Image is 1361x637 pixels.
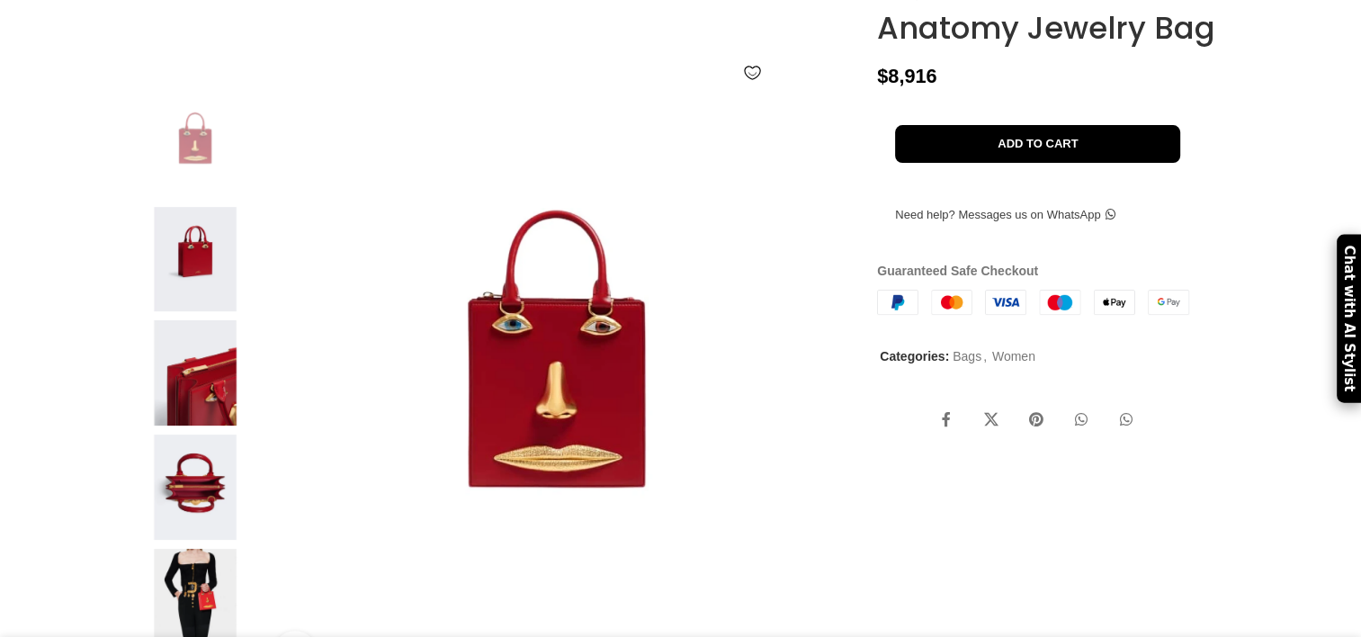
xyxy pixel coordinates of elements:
[880,349,949,363] span: Categories:
[877,65,936,87] bdi: 8,916
[877,264,1038,278] strong: Guaranteed Safe Checkout
[877,196,1133,234] a: Need help? Messages us on WhatsApp
[877,65,888,87] span: $
[973,402,1009,438] a: X social link
[877,10,1216,47] h1: Anatomy Jewelry Bag
[877,290,1189,315] img: guaranteed-safe-checkout-bordered.j
[992,349,1035,363] a: Women
[895,125,1180,163] button: Add to cart
[983,346,987,366] span: ,
[1018,402,1054,438] a: Pinterest social link
[140,320,250,426] img: Schiaparelli bag
[1108,402,1144,438] a: WhatsApp social link
[140,93,250,198] img: packshot SA159101 300 medFormat82846 nobg
[1063,402,1099,438] a: WhatsApp social link
[928,402,964,438] a: Facebook social link
[140,207,250,312] img: Schiaparelli bags
[140,435,250,540] img: Schiaparelli nose bag
[953,349,981,363] a: Bags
